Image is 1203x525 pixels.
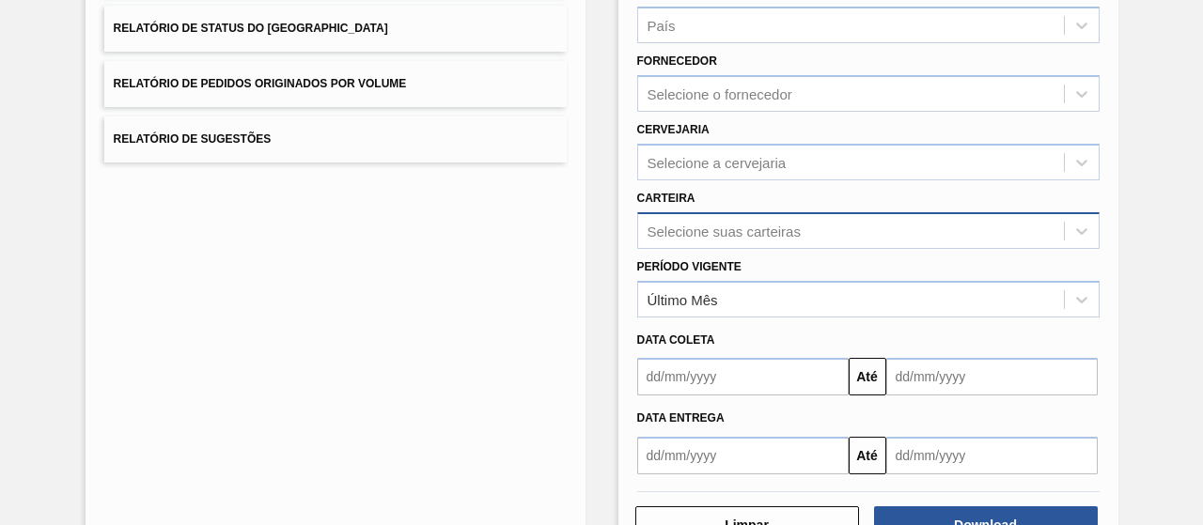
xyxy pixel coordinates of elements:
[114,132,272,146] span: Relatório de Sugestões
[637,333,715,347] span: Data coleta
[648,86,792,102] div: Selecione o fornecedor
[114,77,407,90] span: Relatório de Pedidos Originados por Volume
[637,437,849,474] input: dd/mm/yyyy
[637,411,725,425] span: Data entrega
[637,260,742,273] label: Período Vigente
[637,358,849,395] input: dd/mm/yyyy
[104,6,567,52] button: Relatório de Status do [GEOGRAPHIC_DATA]
[114,22,388,35] span: Relatório de Status do [GEOGRAPHIC_DATA]
[849,358,886,395] button: Até
[637,192,695,205] label: Carteira
[648,291,718,307] div: Último Mês
[637,123,710,136] label: Cervejaria
[104,116,567,162] button: Relatório de Sugestões
[886,358,1098,395] input: dd/mm/yyyy
[637,54,717,68] label: Fornecedor
[886,437,1098,474] input: dd/mm/yyyy
[849,437,886,474] button: Até
[104,61,567,107] button: Relatório de Pedidos Originados por Volume
[648,223,801,239] div: Selecione suas carteiras
[648,154,787,170] div: Selecione a cervejaria
[648,18,676,34] div: País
